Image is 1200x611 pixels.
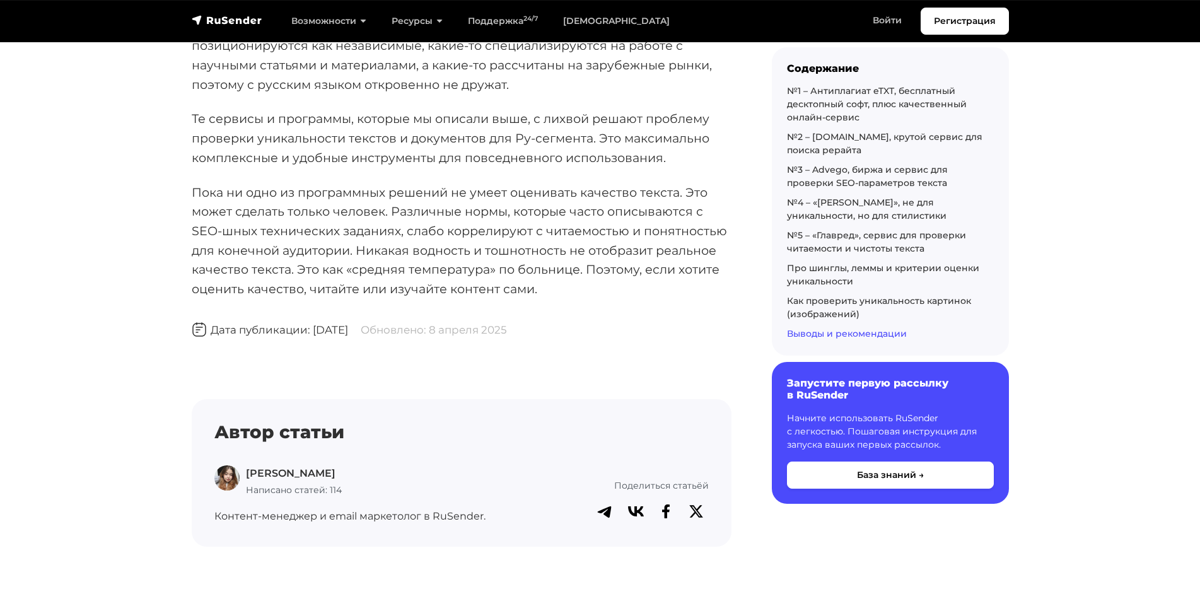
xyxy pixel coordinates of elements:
a: Как проверить уникальность картинок (изображений) [787,295,971,320]
a: №5 – «Главред», сервис для проверки читаемости и чистоты текста [787,230,966,254]
span: Дата публикации: [DATE] [192,323,348,336]
img: RuSender [192,14,262,26]
p: Те сервисы и программы, которые мы описали выше, с лихвой решают проблему проверки уникальности т... [192,109,731,167]
a: Регистрация [921,8,1009,35]
a: Возможности [279,8,379,34]
p: Пока ни одно из программных решений не умеет оценивать качество текста. Это может сделать только ... [192,183,731,299]
div: Содержание [787,62,994,74]
a: №4 – «[PERSON_NAME]», не для уникальности, но для стилистики [787,197,947,221]
a: Запустите первую рассылку в RuSender Начните использовать RuSender с легкостью. Пошаговая инструк... [772,362,1009,503]
p: Начните использовать RuSender с легкостью. Пошаговая инструкция для запуска ваших первых рассылок. [787,412,994,451]
a: №1 – Антиплагиат eTXT, бесплатный десктопный софт, плюс качественный онлайн-сервис [787,85,967,123]
h4: Автор статьи [214,422,709,443]
p: [PERSON_NAME] [246,465,342,482]
button: База знаний → [787,462,994,489]
sup: 24/7 [523,15,538,23]
p: Контент-менеджер и email маркетолог в RuSender. [214,508,496,525]
p: Существуют и другие решения для проверки уникальности контента. Какие-то позиционируются как неза... [192,17,731,95]
span: Обновлено: 8 апреля 2025 [361,323,507,336]
a: №3 – Advego, биржа и сервис для проверки SEO-параметров текста [787,164,948,189]
span: Написано статей: 114 [246,484,342,496]
a: Поддержка24/7 [455,8,550,34]
a: Войти [860,8,914,33]
p: Поделиться статьёй [511,479,709,492]
a: №2 – [DOMAIN_NAME], крутой сервис для поиска рерайта [787,131,982,156]
a: Про шинглы, леммы и критерии оценки уникальности [787,262,979,287]
a: [DEMOGRAPHIC_DATA] [550,8,682,34]
h6: Запустите первую рассылку в RuSender [787,377,994,401]
img: Дата публикации [192,322,207,337]
a: Ресурсы [379,8,455,34]
a: Выводы и рекомендации [787,328,907,339]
